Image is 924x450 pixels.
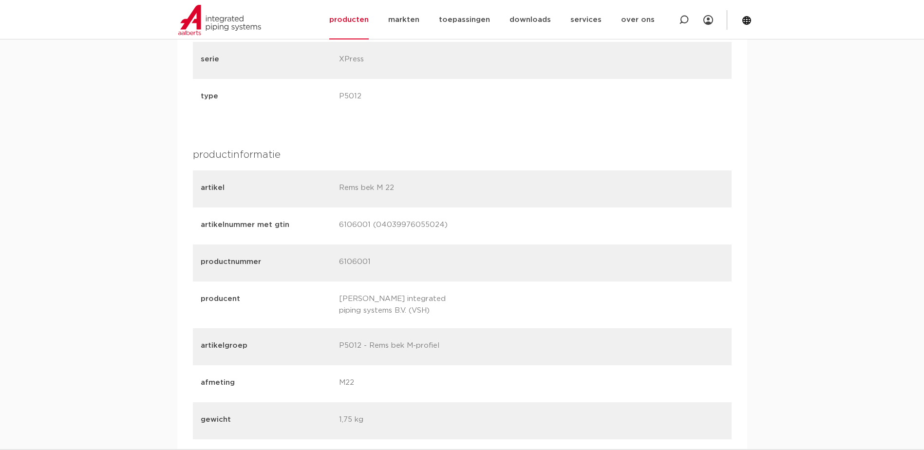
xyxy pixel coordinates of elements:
[339,182,470,196] p: Rems bek M 22
[201,293,332,315] p: producent
[201,182,332,194] p: artikel
[339,414,470,428] p: 1,75 kg
[201,91,332,102] p: type
[339,256,470,270] p: 6106001
[201,414,332,426] p: gewicht
[339,91,470,104] p: P5012
[201,54,332,65] p: serie
[201,256,332,268] p: productnummer
[201,340,332,352] p: artikelgroep
[339,293,470,317] p: [PERSON_NAME] integrated piping systems B.V. (VSH)
[339,219,470,233] p: 6106001 (04039976055024)
[339,377,470,391] p: M22
[201,377,332,389] p: afmeting
[339,340,470,354] p: P5012 - Rems bek M-profiel
[193,147,732,163] h4: productinformatie
[201,219,332,231] p: artikelnummer met gtin
[339,54,470,67] p: XPress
